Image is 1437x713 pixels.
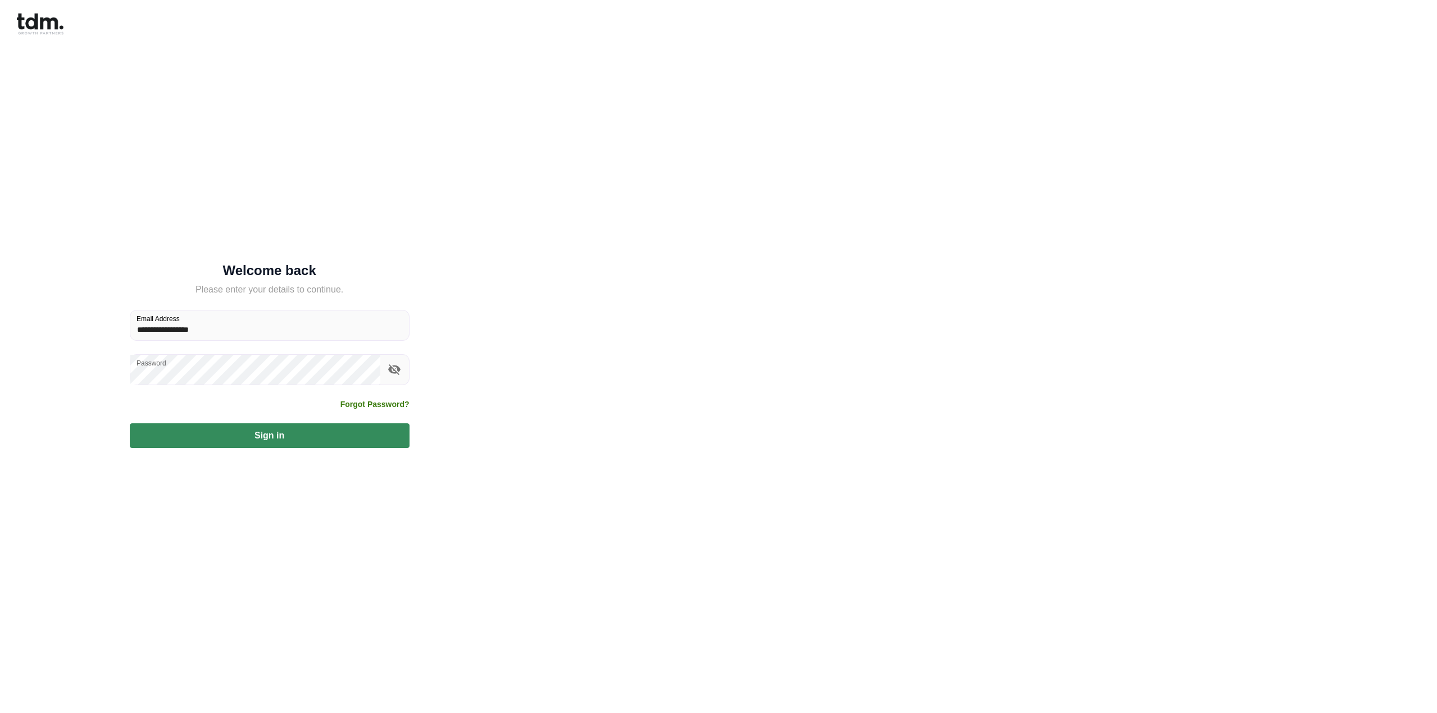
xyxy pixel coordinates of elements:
label: Password [137,358,166,368]
h5: Please enter your details to continue. [130,283,410,296]
a: Forgot Password? [340,399,410,410]
h5: Welcome back [130,265,410,276]
button: Sign in [130,423,410,448]
button: toggle password visibility [385,360,404,379]
label: Email Address [137,314,180,323]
